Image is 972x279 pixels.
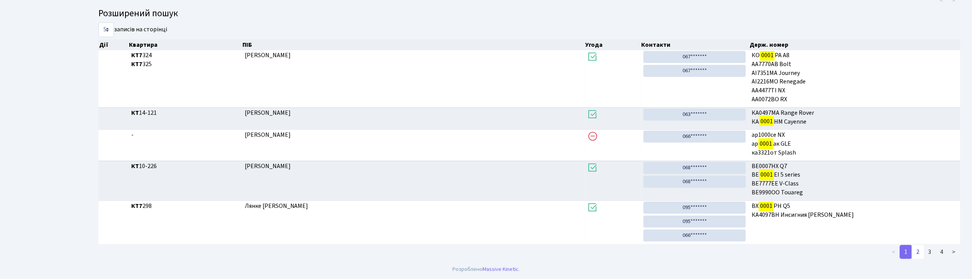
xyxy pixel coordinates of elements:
[98,8,960,19] h4: Розширений пошук
[98,39,129,50] th: Дії
[749,39,960,50] th: Держ. номер
[131,131,238,139] span: -
[245,109,291,117] span: [PERSON_NAME]
[131,51,238,69] span: 324 325
[98,22,167,37] label: записів на сторінці
[584,39,641,50] th: Угода
[641,39,749,50] th: Контакти
[912,245,924,259] a: 2
[936,245,948,259] a: 4
[759,116,774,127] mark: 0001
[245,202,308,210] span: Лянке [PERSON_NAME]
[483,265,518,273] a: Massive Kinetic
[131,202,142,210] b: КТ7
[245,131,291,139] span: [PERSON_NAME]
[759,169,774,180] mark: 0001
[752,109,957,126] span: КА0497МА Range Rover КА НМ Cayenne
[131,202,238,211] span: 298
[900,245,912,259] a: 1
[131,162,238,171] span: 10-226
[131,109,139,117] b: КТ
[759,201,774,211] mark: 0001
[759,138,773,149] mark: 0001
[752,131,957,157] span: ар1000се NX ар ак GLE ка3321от Splash
[131,60,142,68] b: КТ7
[131,51,142,60] b: КТ7
[752,51,957,104] span: КО РА A8 АА7770АВ Bolt АІ7351МА Journey АІ2216МО Renegade АА4477ТІ NX AA0072BO RX
[131,109,238,117] span: 14-121
[452,265,520,274] div: Розроблено .
[924,245,936,259] a: 3
[948,245,960,259] a: >
[245,162,291,170] span: [PERSON_NAME]
[245,51,291,60] span: [PERSON_NAME]
[752,202,957,219] span: ВХ РН Q5 КА4097ВН Инсигния [PERSON_NAME]
[98,22,114,37] select: записів на сторінці
[752,162,957,197] span: ВЕ0007НХ Q7 ВЕ ЕІ 5 series BE7777EE V-Class BE9990OO Touareg
[131,162,139,170] b: КТ
[242,39,584,50] th: ПІБ
[129,39,242,50] th: Квартира
[760,50,775,61] mark: 0001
